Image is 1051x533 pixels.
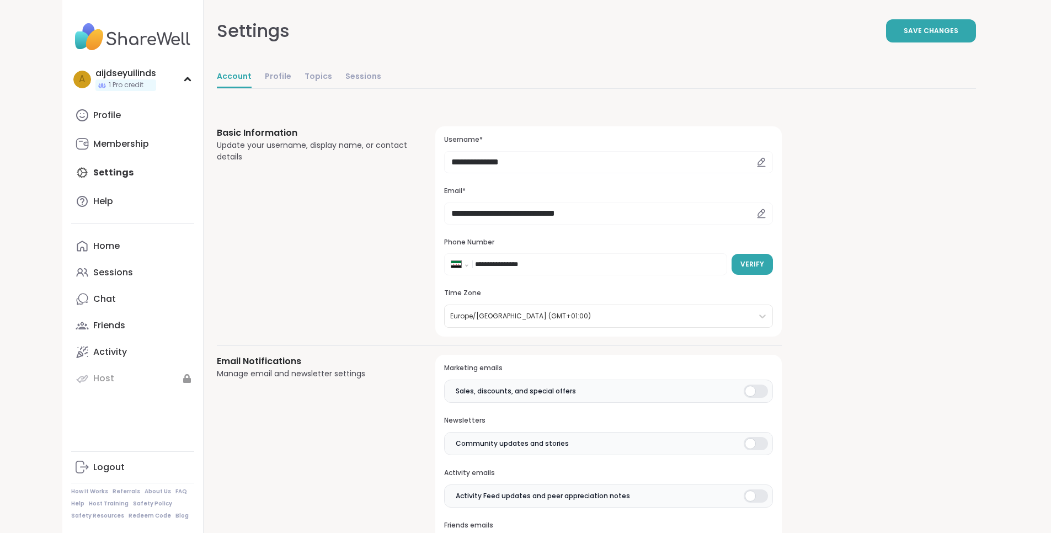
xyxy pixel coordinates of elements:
h3: Phone Number [444,238,772,247]
a: Logout [71,454,194,481]
a: Help [71,188,194,215]
div: Chat [93,293,116,305]
a: Profile [265,66,291,88]
span: Activity Feed updates and peer appreciation notes [456,491,630,501]
h3: Newsletters [444,416,772,425]
div: Home [93,240,120,252]
div: Host [93,372,114,385]
div: aijdseyuilinds [95,67,156,79]
span: a [79,72,85,87]
div: Sessions [93,266,133,279]
span: Save Changes [904,26,958,36]
a: Help [71,500,84,508]
a: Profile [71,102,194,129]
h3: Email* [444,186,772,196]
div: Settings [217,18,290,44]
a: Membership [71,131,194,157]
a: Blog [175,512,189,520]
a: Sessions [71,259,194,286]
a: Topics [305,66,332,88]
span: Community updates and stories [456,439,569,449]
a: Host Training [89,500,129,508]
a: Activity [71,339,194,365]
div: Help [93,195,113,207]
div: Friends [93,319,125,332]
div: Manage email and newsletter settings [217,368,409,380]
a: How It Works [71,488,108,495]
h3: Activity emails [444,468,772,478]
div: Activity [93,346,127,358]
span: Verify [740,259,764,269]
h3: Username* [444,135,772,145]
div: Profile [93,109,121,121]
img: ShareWell Nav Logo [71,18,194,56]
div: Update your username, display name, or contact details [217,140,409,163]
a: Safety Resources [71,512,124,520]
h3: Marketing emails [444,364,772,373]
h3: Friends emails [444,521,772,530]
a: Friends [71,312,194,339]
a: Home [71,233,194,259]
a: FAQ [175,488,187,495]
h3: Time Zone [444,289,772,298]
div: Membership [93,138,149,150]
h3: Email Notifications [217,355,409,368]
a: Host [71,365,194,392]
button: Verify [732,254,773,275]
a: About Us [145,488,171,495]
a: Redeem Code [129,512,171,520]
button: Save Changes [886,19,976,42]
a: Sessions [345,66,381,88]
a: Chat [71,286,194,312]
span: Sales, discounts, and special offers [456,386,576,396]
a: Account [217,66,252,88]
h3: Basic Information [217,126,409,140]
a: Safety Policy [133,500,172,508]
a: Referrals [113,488,140,495]
div: Logout [93,461,125,473]
span: 1 Pro credit [109,81,143,90]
